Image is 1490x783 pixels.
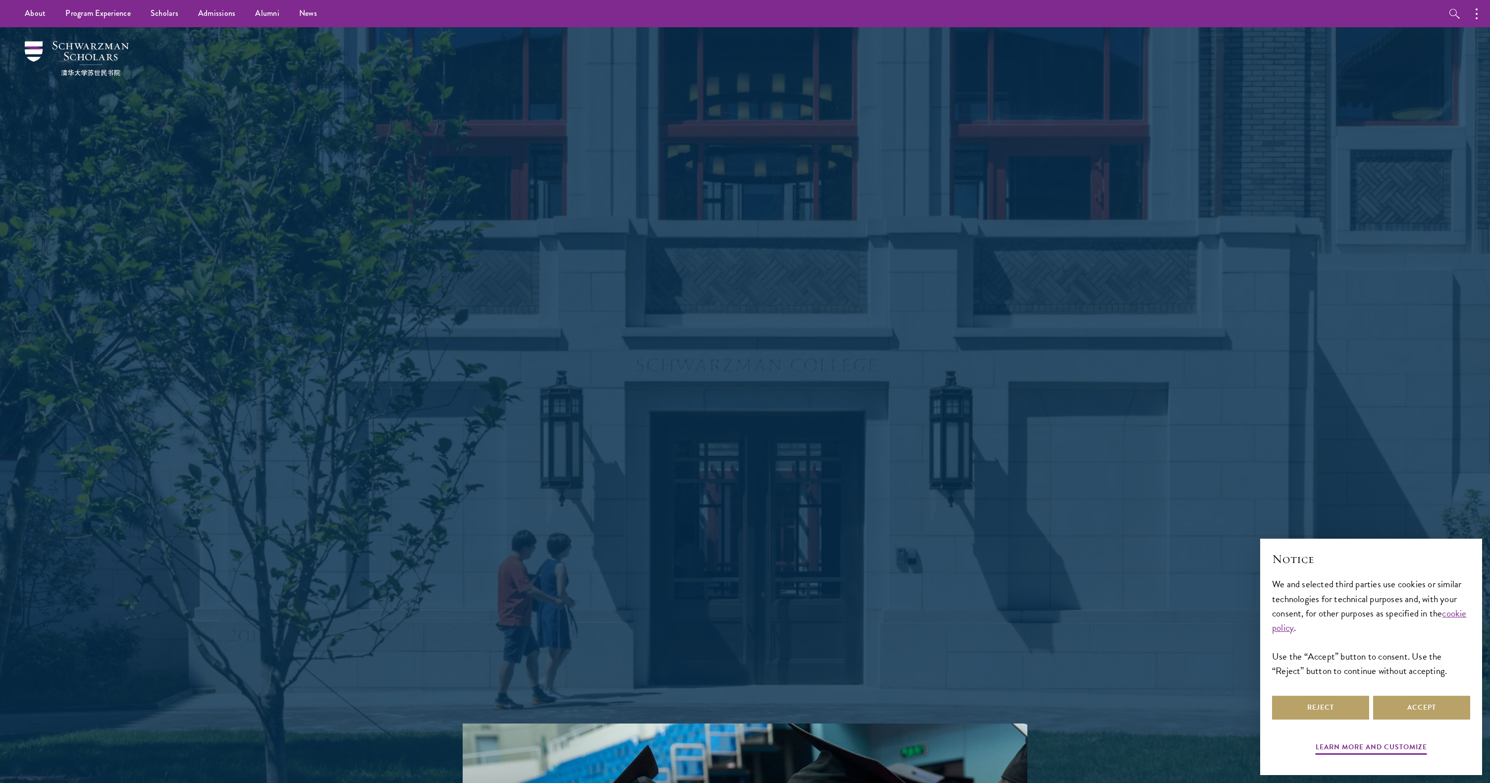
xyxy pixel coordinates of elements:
button: Accept [1373,696,1470,720]
div: We and selected third parties use cookies or similar technologies for technical purposes and, wit... [1272,577,1470,677]
a: cookie policy [1272,606,1467,635]
h2: Notice [1272,551,1470,567]
button: Learn more and customize [1316,741,1427,756]
button: Reject [1272,696,1369,720]
img: Schwarzman Scholars [25,41,129,76]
